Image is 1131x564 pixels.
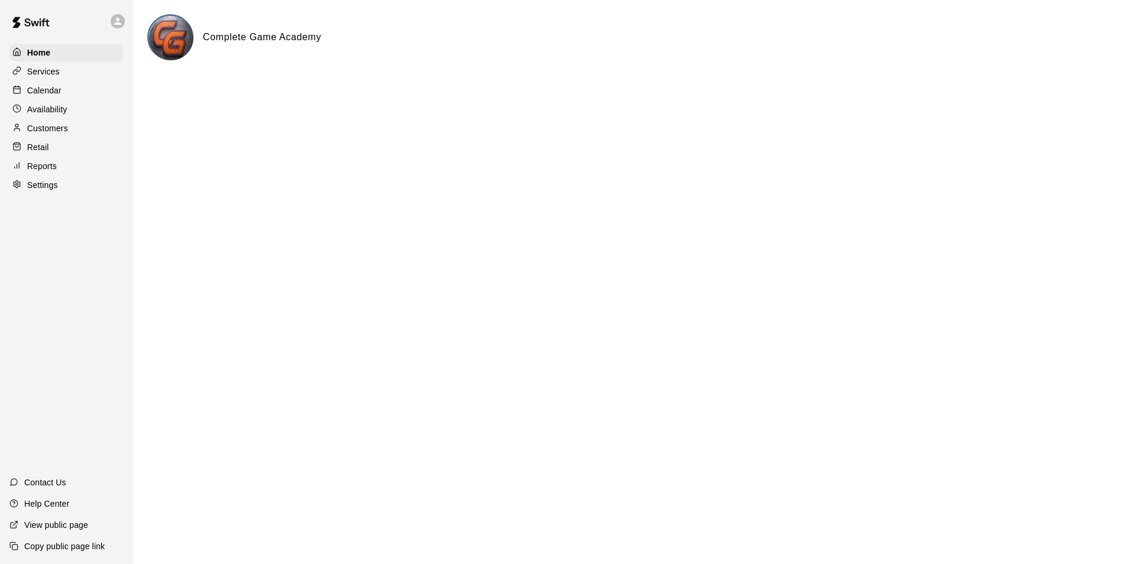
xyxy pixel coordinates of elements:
p: Retail [27,141,49,153]
h6: Complete Game Academy [203,30,321,45]
a: Home [9,44,124,61]
p: Settings [27,179,58,191]
p: View public page [24,519,88,531]
a: Services [9,63,124,80]
img: Complete Game Academy logo [149,16,193,60]
a: Customers [9,119,124,137]
p: Services [27,66,60,77]
p: Home [27,47,51,59]
p: Reports [27,160,57,172]
p: Help Center [24,498,69,510]
p: Copy public page link [24,540,105,552]
p: Contact Us [24,477,66,488]
a: Availability [9,101,124,118]
a: Reports [9,157,124,175]
p: Customers [27,122,68,134]
p: Calendar [27,85,62,96]
a: Settings [9,176,124,194]
p: Availability [27,103,67,115]
a: Calendar [9,82,124,99]
a: Retail [9,138,124,156]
